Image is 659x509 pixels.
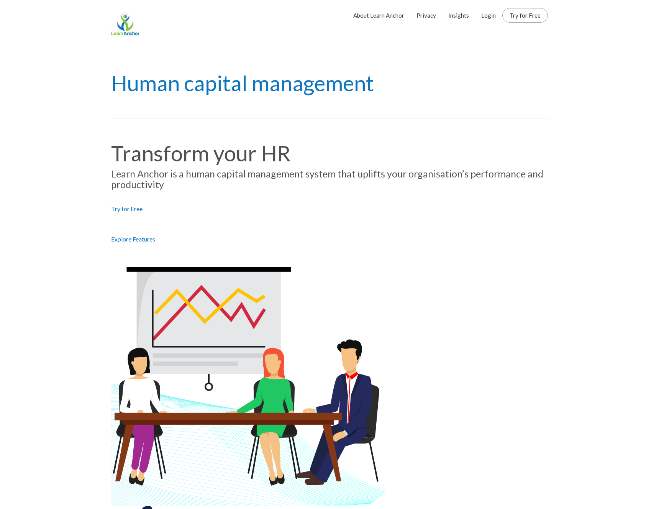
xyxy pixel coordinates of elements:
h1: Human capital management [111,48,548,118]
a: Try for Free [510,11,541,19]
a: Login [481,6,496,25]
a: About Learn Anchor [353,6,404,25]
a: Insights [448,6,469,25]
a: Explore Features [111,235,155,243]
h1: Transform your HR [111,141,548,165]
img: Learn Anchor [111,10,139,38]
a: Privacy [416,6,436,25]
h4: Learn Anchor is a human capital management system that uplifts your organisation’s performance an... [111,169,548,190]
a: Try for Free [111,205,143,212]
